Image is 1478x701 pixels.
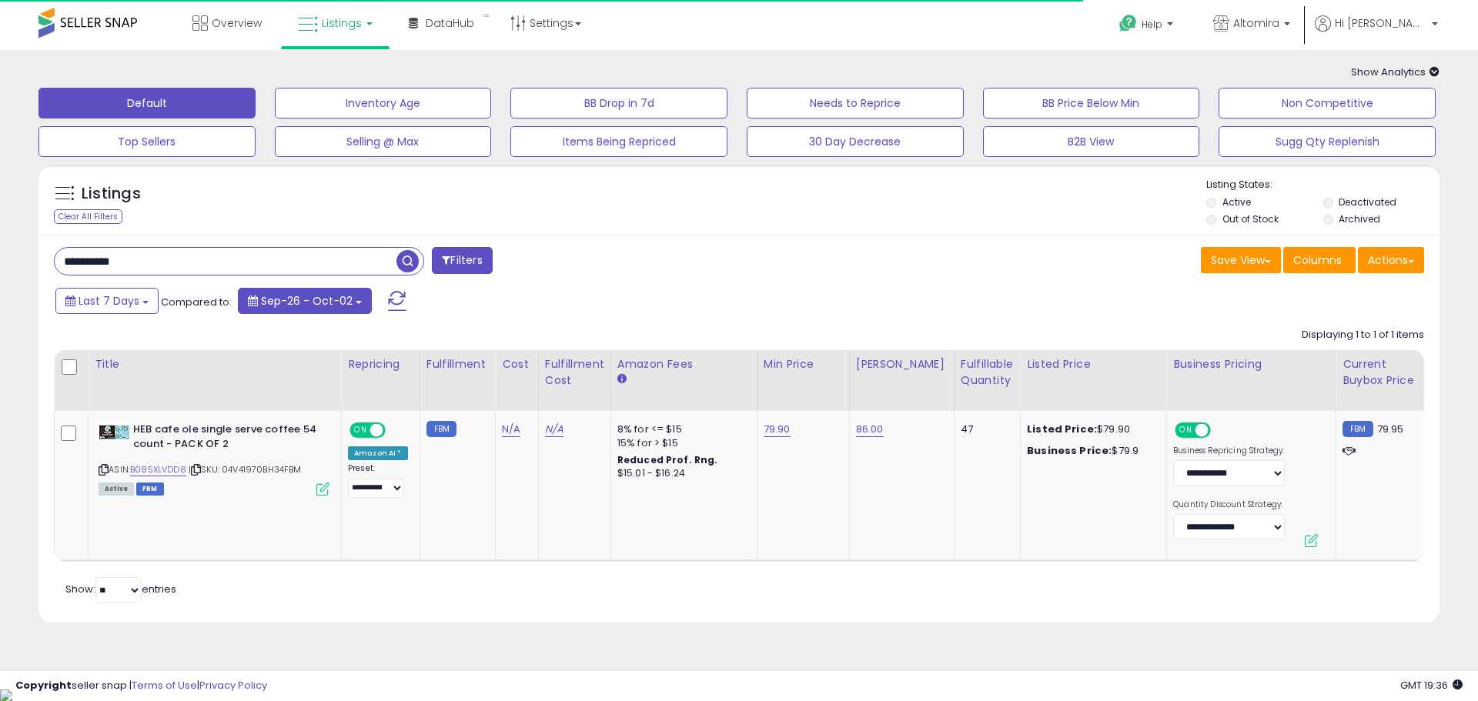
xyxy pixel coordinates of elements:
[617,356,751,372] div: Amazon Fees
[1222,212,1279,225] label: Out of Stock
[983,126,1200,157] button: B2B View
[1339,212,1380,225] label: Archived
[1233,15,1279,31] span: Altomira
[426,356,489,372] div: Fulfillment
[161,295,232,309] span: Compared to:
[38,88,256,119] button: Default
[95,356,335,372] div: Title
[322,15,362,31] span: Listings
[473,8,500,23] div: Tooltip anchor
[65,582,176,596] span: Show: entries
[764,422,791,437] a: 79.90
[1201,247,1281,273] button: Save View
[1222,195,1251,209] label: Active
[54,209,122,224] div: Clear All Filters
[1206,178,1439,192] p: Listing States:
[1283,247,1356,273] button: Columns
[617,372,627,386] small: Amazon Fees.
[275,88,492,119] button: Inventory Age
[133,422,320,455] b: HEB cafe ole single serve coffee 54 count - PACK OF 2
[1027,444,1155,458] div: $79.9
[1107,2,1189,50] a: Help
[502,422,520,437] a: N/A
[15,679,267,693] div: seller snap | |
[351,424,370,437] span: ON
[189,463,302,476] span: | SKU: 04V41970BH34FBM
[261,293,353,309] span: Sep-26 - Oct-02
[1315,15,1438,50] a: Hi [PERSON_NAME]
[199,678,267,693] a: Privacy Policy
[1343,421,1373,437] small: FBM
[1027,443,1112,458] b: Business Price:
[1343,356,1422,389] div: Current Buybox Price
[1302,328,1424,342] div: Displaying 1 to 1 of 1 items
[99,482,134,496] span: All listings currently available for purchase on Amazon
[426,15,474,31] span: DataHub
[1377,422,1404,436] span: 79.95
[545,356,604,389] div: Fulfillment Cost
[1027,422,1097,436] b: Listed Price:
[1358,247,1424,273] button: Actions
[617,436,745,450] div: 15% for > $15
[617,453,718,466] b: Reduced Prof. Rng.
[136,482,164,496] span: FBM
[1219,88,1436,119] button: Non Competitive
[99,422,129,443] img: 51lbvXkZ7jL._SL40_.jpg
[212,15,262,31] span: Overview
[130,463,186,476] a: B085XLVDD8
[1173,356,1329,372] div: Business Pricing
[617,422,745,436] div: 8% for <= $15
[1209,424,1233,437] span: OFF
[1027,422,1155,436] div: $79.90
[79,293,139,309] span: Last 7 Days
[1351,65,1440,79] span: Show Analytics
[238,288,372,314] button: Sep-26 - Oct-02
[747,88,964,119] button: Needs to Reprice
[432,247,492,274] button: Filters
[1142,18,1162,31] span: Help
[747,126,964,157] button: 30 Day Decrease
[348,446,408,460] div: Amazon AI *
[1335,15,1427,31] span: Hi [PERSON_NAME]
[1027,356,1160,372] div: Listed Price
[617,467,745,480] div: $15.01 - $16.24
[82,183,141,205] h5: Listings
[275,126,492,157] button: Selling @ Max
[983,88,1200,119] button: BB Price Below Min
[1400,678,1463,693] span: 2025-10-10 19:36 GMT
[961,356,1014,389] div: Fulfillable Quantity
[426,421,456,437] small: FBM
[55,288,159,314] button: Last 7 Days
[510,126,727,157] button: Items Being Repriced
[1173,446,1285,456] label: Business Repricing Strategy:
[38,126,256,157] button: Top Sellers
[1176,424,1195,437] span: ON
[1173,499,1285,510] label: Quantity Discount Strategy:
[1339,195,1396,209] label: Deactivated
[510,88,727,119] button: BB Drop in 7d
[961,422,1008,436] div: 47
[1219,126,1436,157] button: Sugg Qty Replenish
[856,422,884,437] a: 86.00
[502,356,532,372] div: Cost
[348,463,408,498] div: Preset:
[15,678,72,693] strong: Copyright
[348,356,413,372] div: Repricing
[1119,14,1138,33] i: Get Help
[1293,252,1342,268] span: Columns
[99,422,329,494] div: ASIN:
[132,678,197,693] a: Terms of Use
[764,356,843,372] div: Min Price
[545,422,563,437] a: N/A
[383,424,408,437] span: OFF
[856,356,948,372] div: [PERSON_NAME]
